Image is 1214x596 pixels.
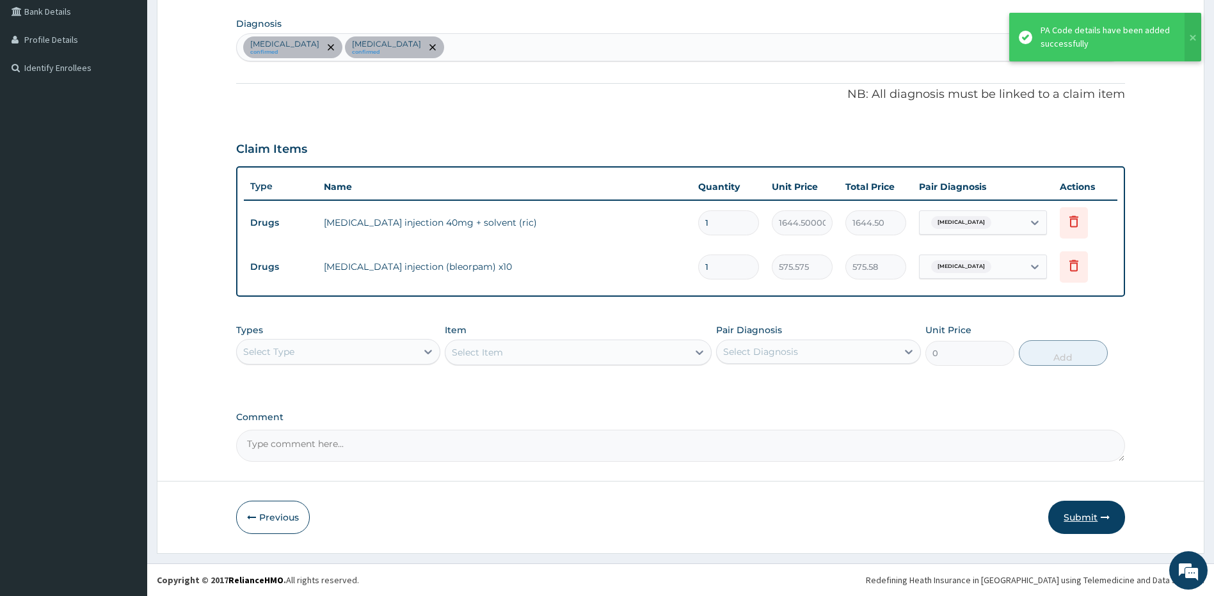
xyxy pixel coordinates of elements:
[866,574,1204,586] div: Redefining Heath Insurance in [GEOGRAPHIC_DATA] using Telemedicine and Data Science!
[147,563,1214,596] footer: All rights reserved.
[1048,501,1125,534] button: Submit
[839,174,913,200] th: Total Price
[445,324,467,336] label: Item
[250,49,319,56] small: confirmed
[716,324,782,336] label: Pair Diagnosis
[1053,174,1117,200] th: Actions
[692,174,765,200] th: Quantity
[244,211,317,235] td: Drugs
[210,6,241,37] div: Minimize live chat window
[931,260,991,273] span: [MEDICAL_DATA]
[317,174,692,200] th: Name
[925,324,971,336] label: Unit Price
[352,49,421,56] small: confirmed
[243,345,294,358] div: Select Type
[157,574,286,586] strong: Copyright © 2017 .
[236,412,1126,423] label: Comment
[228,574,284,586] a: RelianceHMO
[1019,340,1108,366] button: Add
[24,64,52,96] img: d_794563401_company_1708531726252_794563401
[67,72,215,88] div: Chat with us now
[765,174,839,200] th: Unit Price
[236,17,282,30] label: Diagnosis
[236,325,263,336] label: Types
[244,175,317,198] th: Type
[236,86,1126,103] p: NB: All diagnosis must be linked to a claim item
[723,345,798,358] div: Select Diagnosis
[250,39,319,49] p: [MEDICAL_DATA]
[913,174,1053,200] th: Pair Diagnosis
[931,216,991,229] span: [MEDICAL_DATA]
[325,42,337,53] span: remove selection option
[6,349,244,394] textarea: Type your message and hit 'Enter'
[236,501,310,534] button: Previous
[427,42,438,53] span: remove selection option
[1041,24,1172,51] div: PA Code details have been added successfully
[236,143,307,157] h3: Claim Items
[317,210,692,235] td: [MEDICAL_DATA] injection 40mg + solvent (ric)
[352,39,421,49] p: [MEDICAL_DATA]
[317,254,692,279] td: [MEDICAL_DATA] injection (bleorpam) x10
[244,255,317,279] td: Drugs
[74,161,177,290] span: We're online!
